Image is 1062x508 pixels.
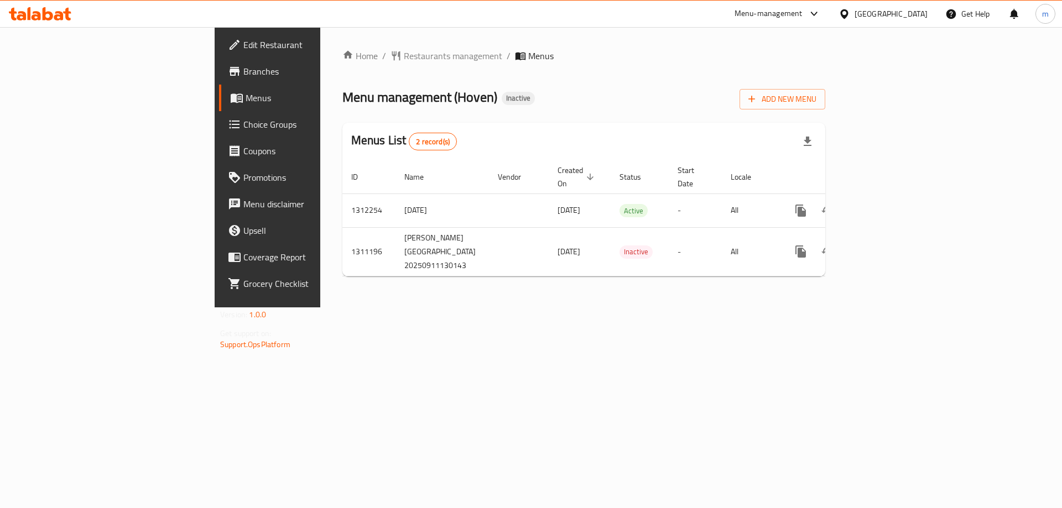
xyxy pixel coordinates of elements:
[498,170,535,184] span: Vendor
[404,170,438,184] span: Name
[219,244,392,270] a: Coverage Report
[219,270,392,297] a: Grocery Checklist
[342,160,903,276] table: enhanced table
[243,118,383,131] span: Choice Groups
[342,49,825,62] nav: breadcrumb
[788,238,814,265] button: more
[507,49,511,62] li: /
[342,85,497,109] span: Menu management ( Hoven )
[395,193,489,227] td: [DATE]
[351,132,457,150] h2: Menus List
[558,244,580,259] span: [DATE]
[409,133,457,150] div: Total records count
[722,193,779,227] td: All
[220,337,290,352] a: Support.OpsPlatform
[219,85,392,111] a: Menus
[502,93,535,103] span: Inactive
[219,111,392,138] a: Choice Groups
[243,277,383,290] span: Grocery Checklist
[243,224,383,237] span: Upsell
[619,205,648,217] span: Active
[502,92,535,105] div: Inactive
[219,58,392,85] a: Branches
[740,89,825,109] button: Add New Menu
[558,203,580,217] span: [DATE]
[246,91,383,104] span: Menus
[619,245,653,259] div: Inactive
[395,227,489,276] td: [PERSON_NAME][GEOGRAPHIC_DATA] 20250911130143
[735,7,803,20] div: Menu-management
[351,170,372,184] span: ID
[678,164,709,190] span: Start Date
[619,170,655,184] span: Status
[748,92,816,106] span: Add New Menu
[243,250,383,264] span: Coverage Report
[814,238,841,265] button: Change Status
[619,245,653,258] span: Inactive
[855,8,928,20] div: [GEOGRAPHIC_DATA]
[249,307,266,322] span: 1.0.0
[243,144,383,158] span: Coupons
[243,171,383,184] span: Promotions
[788,197,814,224] button: more
[219,138,392,164] a: Coupons
[409,137,456,147] span: 2 record(s)
[220,307,247,322] span: Version:
[794,128,821,155] div: Export file
[669,193,722,227] td: -
[404,49,502,62] span: Restaurants management
[220,326,271,341] span: Get support on:
[619,204,648,217] div: Active
[528,49,554,62] span: Menus
[219,217,392,244] a: Upsell
[1042,8,1049,20] span: m
[731,170,766,184] span: Locale
[722,227,779,276] td: All
[669,227,722,276] td: -
[814,197,841,224] button: Change Status
[219,191,392,217] a: Menu disclaimer
[558,164,597,190] span: Created On
[243,38,383,51] span: Edit Restaurant
[243,197,383,211] span: Menu disclaimer
[243,65,383,78] span: Branches
[779,160,903,194] th: Actions
[219,164,392,191] a: Promotions
[219,32,392,58] a: Edit Restaurant
[391,49,502,62] a: Restaurants management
